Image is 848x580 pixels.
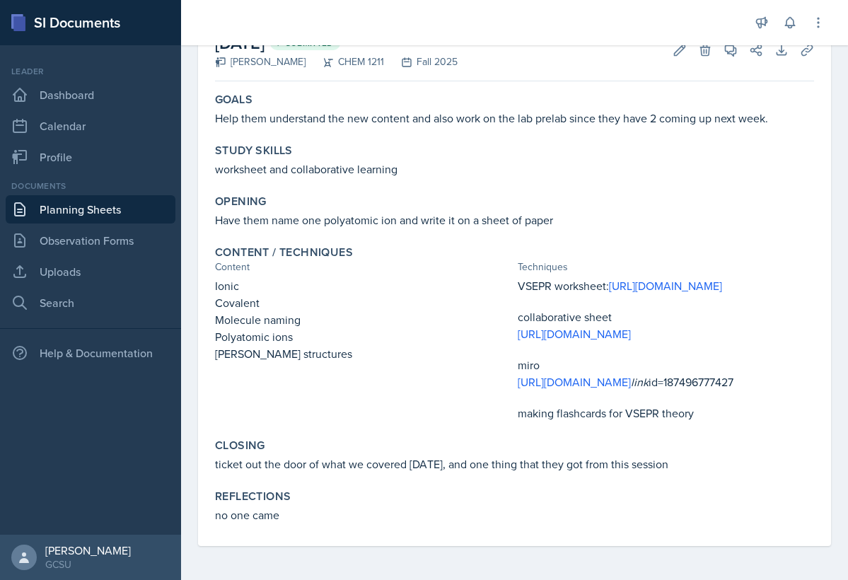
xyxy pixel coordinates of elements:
[6,81,175,109] a: Dashboard
[215,93,252,107] label: Goals
[6,339,175,367] div: Help & Documentation
[215,161,814,178] p: worksheet and collaborative learning
[45,557,131,572] div: GCSU
[6,180,175,192] div: Documents
[518,260,815,274] div: Techniques
[6,65,175,78] div: Leader
[215,110,814,127] p: Help them understand the new content and also work on the lab prelab since they have 2 coming up ...
[215,506,814,523] p: no one came
[306,54,384,69] div: CHEM 1211
[609,278,722,294] a: [URL][DOMAIN_NAME]
[215,328,512,345] p: Polyatomic ions
[215,54,306,69] div: [PERSON_NAME]
[631,374,649,390] em: link
[215,439,265,453] label: Closing
[215,311,512,328] p: Molecule naming
[518,405,815,422] p: making flashcards for VSEPR theory
[6,226,175,255] a: Observation Forms
[518,373,815,390] p: id=187496777427
[215,489,291,504] label: Reflections
[215,144,293,158] label: Study Skills
[6,257,175,286] a: Uploads
[518,326,631,342] a: [URL][DOMAIN_NAME]
[384,54,458,69] div: Fall 2025
[215,211,814,228] p: Have them name one polyatomic ion and write it on a sheet of paper
[518,308,815,325] p: collaborative sheet
[6,289,175,317] a: Search
[215,195,267,209] label: Opening
[6,112,175,140] a: Calendar
[45,543,131,557] div: [PERSON_NAME]
[6,195,175,224] a: Planning Sheets
[6,143,175,171] a: Profile
[215,294,512,311] p: Covalent
[215,345,512,362] p: [PERSON_NAME] structures
[518,356,815,373] p: miro
[518,374,631,390] a: [URL][DOMAIN_NAME]
[215,456,814,472] p: ticket out the door of what we covered [DATE], and one thing that they got from this session
[215,245,353,260] label: Content / Techniques
[518,277,815,294] p: VSEPR worksheet:
[215,260,512,274] div: Content
[215,277,512,294] p: Ionic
